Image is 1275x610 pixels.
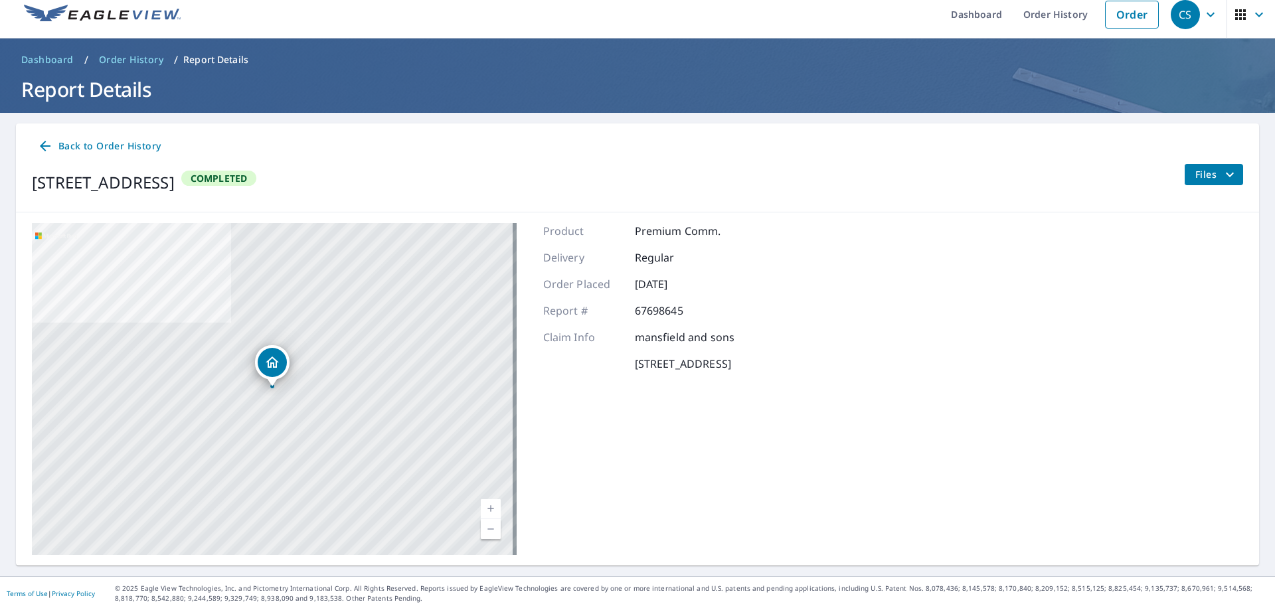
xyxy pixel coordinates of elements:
[32,171,175,194] div: [STREET_ADDRESS]
[24,5,181,25] img: EV Logo
[543,223,623,239] p: Product
[84,52,88,68] li: /
[37,138,161,155] span: Back to Order History
[543,250,623,266] p: Delivery
[115,583,1268,603] p: © 2025 Eagle View Technologies, Inc. and Pictometry International Corp. All Rights Reserved. Repo...
[16,49,79,70] a: Dashboard
[635,223,721,239] p: Premium Comm.
[1105,1,1159,29] a: Order
[174,52,178,68] li: /
[16,76,1259,103] h1: Report Details
[16,49,1259,70] nav: breadcrumb
[635,329,735,345] p: mansfield and sons
[481,519,501,539] a: Current Level 17, Zoom Out
[543,329,623,345] p: Claim Info
[1195,167,1238,183] span: Files
[635,356,731,372] p: [STREET_ADDRESS]
[183,53,248,66] p: Report Details
[255,345,290,386] div: Dropped pin, building 1, Residential property, 3712 E Stratford Rd Virginia Beach, VA 23455
[21,53,74,66] span: Dashboard
[543,303,623,319] p: Report #
[52,589,95,598] a: Privacy Policy
[99,53,163,66] span: Order History
[635,276,715,292] p: [DATE]
[7,589,48,598] a: Terms of Use
[32,134,166,159] a: Back to Order History
[183,172,256,185] span: Completed
[94,49,169,70] a: Order History
[7,589,95,597] p: |
[635,250,715,266] p: Regular
[635,303,715,319] p: 67698645
[481,499,501,519] a: Current Level 17, Zoom In
[1184,164,1243,185] button: filesDropdownBtn-67698645
[543,276,623,292] p: Order Placed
